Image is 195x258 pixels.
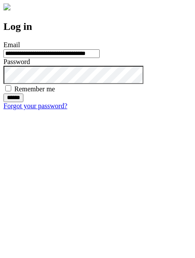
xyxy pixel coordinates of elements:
label: Email [3,41,20,48]
h2: Log in [3,21,192,32]
label: Remember me [14,85,55,93]
a: Forgot your password? [3,102,67,110]
img: logo-4e3dc11c47720685a147b03b5a06dd966a58ff35d612b21f08c02c0306f2b779.png [3,3,10,10]
label: Password [3,58,30,65]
